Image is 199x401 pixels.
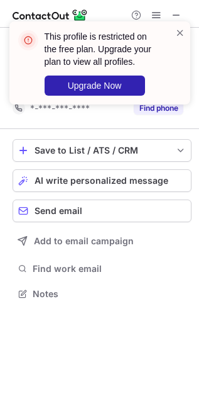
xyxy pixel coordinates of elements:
[13,200,191,222] button: Send email
[35,206,82,216] span: Send email
[35,176,168,186] span: AI write personalized message
[13,230,191,252] button: Add to email campaign
[13,260,191,278] button: Find work email
[45,76,145,96] button: Upgrade Now
[34,236,134,246] span: Add to email campaign
[68,81,122,91] span: Upgrade Now
[33,263,186,274] span: Find work email
[35,145,169,155] div: Save to List / ATS / CRM
[33,288,186,300] span: Notes
[13,285,191,303] button: Notes
[13,139,191,162] button: save-profile-one-click
[13,169,191,192] button: AI write personalized message
[45,30,160,68] header: This profile is restricted on the free plan. Upgrade your plan to view all profiles.
[18,30,38,50] img: error
[13,8,88,23] img: ContactOut v5.3.10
